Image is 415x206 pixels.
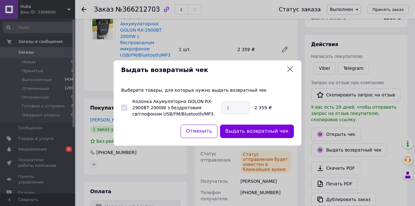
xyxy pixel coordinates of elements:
span: Выдать возвратный чек [121,65,284,75]
p: Выберите товары, для которых нужно выдать возвратный чек [121,87,294,93]
button: Отменить [181,125,217,138]
div: 2 359 ₴ [252,105,296,111]
button: Выдать возвратный чек [220,125,294,138]
label: Колонка Aкумуляторна GOLON RX-2900BT 2000W з бездротовим світлофоном USB/FM/Bluetooth/MP3. [132,99,215,116]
